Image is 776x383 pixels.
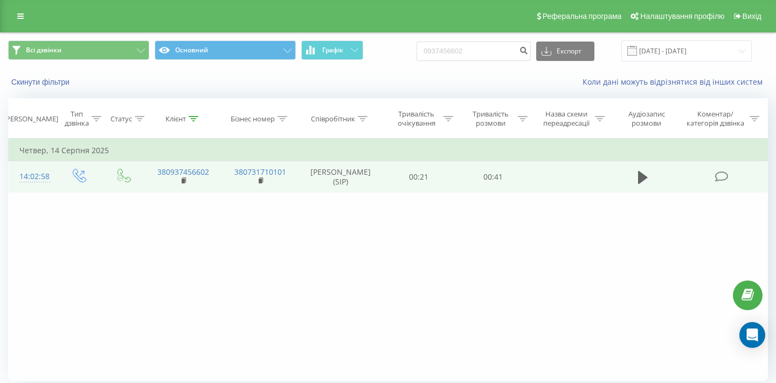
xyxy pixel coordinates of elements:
[4,114,58,124] div: [PERSON_NAME]
[392,110,441,128] div: Тривалість очікування
[231,114,275,124] div: Бізнес номер
[301,40,363,60] button: Графік
[743,12,761,20] span: Вихід
[684,110,747,128] div: Коментар/категорія дзвінка
[617,110,676,128] div: Аудіозапис розмови
[583,77,768,87] a: Коли дані можуть відрізнятися вiд інших систем
[234,167,286,177] a: 380731710101
[540,110,592,128] div: Назва схеми переадресації
[456,161,530,193] td: 00:41
[536,42,594,61] button: Експорт
[110,114,132,124] div: Статус
[382,161,456,193] td: 00:21
[9,140,768,161] td: Четвер, 14 Серпня 2025
[466,110,515,128] div: Тривалість розмови
[311,114,355,124] div: Співробітник
[26,46,61,54] span: Всі дзвінки
[640,12,724,20] span: Налаштування профілю
[8,77,75,87] button: Скинути фільтри
[543,12,622,20] span: Реферальна програма
[65,110,89,128] div: Тип дзвінка
[417,42,531,61] input: Пошук за номером
[19,166,45,187] div: 14:02:58
[739,322,765,348] div: Open Intercom Messenger
[157,167,209,177] a: 380937456602
[322,46,343,54] span: Графік
[155,40,296,60] button: Основний
[8,40,149,60] button: Всі дзвінки
[165,114,186,124] div: Клієнт
[299,161,382,193] td: [PERSON_NAME] (SIP)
